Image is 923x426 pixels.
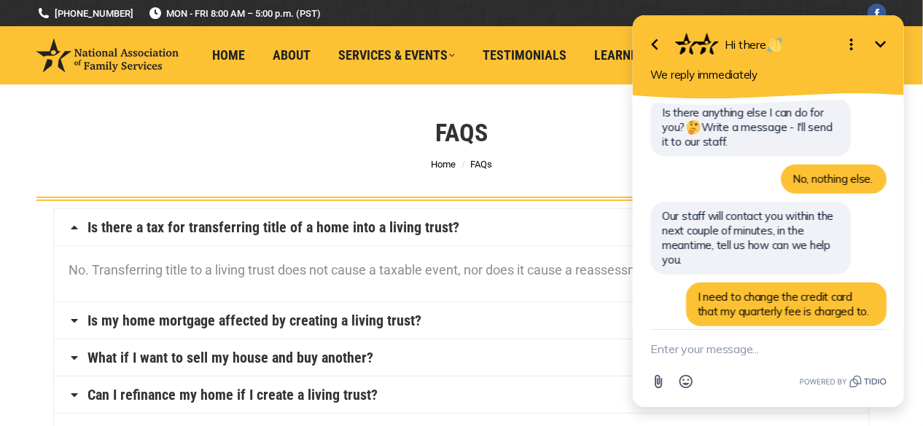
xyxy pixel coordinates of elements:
[594,47,696,63] span: Learning Center
[87,220,459,234] a: Is there a tax for transferring title of a home into a living trust?
[48,106,221,149] span: Is there anything else I can do for you? Write a message - I'll send it to our staff.
[186,373,273,390] a: Powered by Tidio.
[36,68,144,82] span: We reply immediately
[338,47,455,63] span: Services & Events
[252,30,281,59] button: Minimize
[179,172,259,186] span: No, nothing else.
[223,30,252,59] button: Open options
[262,42,321,69] a: About
[31,368,58,395] button: Attach file button
[584,42,706,69] a: Learning Center
[69,257,854,283] p: No. Transferring title to a living trust does not cause a taxable event, nor does it cause a reas...
[87,350,373,365] a: What if I want to sell my house and buy another?
[483,47,566,63] span: Testimonials
[36,330,273,368] textarea: New message
[472,42,577,69] a: Testimonials
[58,368,86,395] button: Open Emoji picker
[36,7,133,20] a: [PHONE_NUMBER]
[470,159,492,170] span: FAQs
[72,120,87,135] img: 🤔
[87,387,378,402] a: Can I refinance my home if I create a living trust?
[87,313,421,328] a: Is my home mortgage affected by creating a living trust?
[111,37,170,52] span: Hi there
[154,38,168,52] img: 👋
[202,42,255,69] a: Home
[435,117,488,149] h1: FAQs
[48,209,222,267] span: Our staff will contact you within the next couple of minutes, in the meantime, tell us how can we...
[36,39,179,72] img: National Association of Family Services
[273,47,311,63] span: About
[212,47,245,63] span: Home
[148,7,321,20] span: MON - FRI 8:00 AM – 5:00 p.m. (PST)
[431,159,456,170] a: Home
[84,290,255,318] span: I need to change the credit card that my quarterly fee is charged to.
